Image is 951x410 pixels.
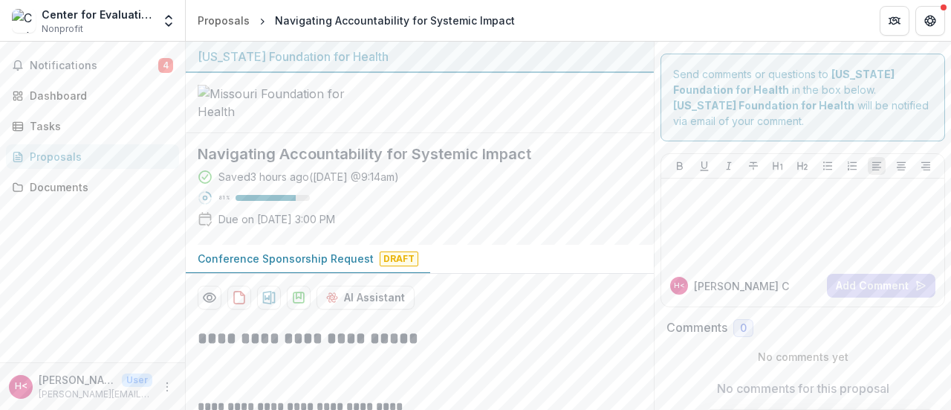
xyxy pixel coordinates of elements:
[30,88,167,103] div: Dashboard
[843,157,861,175] button: Ordered List
[915,6,945,36] button: Get Help
[39,388,152,401] p: [PERSON_NAME][EMAIL_ADDRESS][DOMAIN_NAME]
[819,157,837,175] button: Bullet List
[198,13,250,28] div: Proposals
[694,278,789,294] p: [PERSON_NAME] C
[892,157,910,175] button: Align Center
[218,169,399,185] div: Saved 3 hours ago ( [DATE] @ 9:14am )
[30,179,167,195] div: Documents
[198,251,374,266] p: Conference Sponsorship Request
[227,286,251,310] button: download-proposal
[666,321,727,335] h2: Comments
[42,7,152,22] div: Center for Evaluation Innovation Inc
[720,157,738,175] button: Italicize
[917,157,935,175] button: Align Right
[6,114,179,138] a: Tasks
[674,282,685,289] div: Hanh Cao Yu <hanh@evaluationinnovation.org>
[30,118,167,134] div: Tasks
[6,54,179,77] button: Notifications4
[158,58,173,73] span: 4
[198,85,346,121] img: Missouri Foundation for Health
[192,10,256,31] a: Proposals
[744,157,762,175] button: Strike
[6,175,179,199] a: Documents
[122,374,152,387] p: User
[12,9,36,33] img: Center for Evaluation Innovation Inc
[317,286,415,310] button: AI Assistant
[6,83,179,108] a: Dashboard
[158,378,176,396] button: More
[868,157,886,175] button: Align Left
[192,10,521,31] nav: breadcrumb
[158,6,179,36] button: Open entity switcher
[793,157,811,175] button: Heading 2
[15,382,27,391] div: Hanh Cao Yu <hanh@evaluationinnovation.org>
[827,274,935,298] button: Add Comment
[880,6,909,36] button: Partners
[287,286,311,310] button: download-proposal
[671,157,689,175] button: Bold
[198,48,642,65] div: [US_STATE] Foundation for Health
[673,99,854,112] strong: [US_STATE] Foundation for Health
[257,286,281,310] button: download-proposal
[769,157,787,175] button: Heading 1
[666,349,939,365] p: No comments yet
[42,22,83,36] span: Nonprofit
[30,149,167,164] div: Proposals
[740,322,747,335] span: 0
[380,252,418,266] span: Draft
[275,13,515,28] div: Navigating Accountability for Systemic Impact
[6,144,179,169] a: Proposals
[218,211,335,227] p: Due on [DATE] 3:00 PM
[30,60,158,72] span: Notifications
[218,193,230,203] p: 81 %
[695,157,713,175] button: Underline
[198,145,618,163] h2: Navigating Accountability for Systemic Impact
[198,286,221,310] button: Preview 474a084f-421d-4cf5-9c92-1d6bbe483f3a-0.pdf
[660,54,945,141] div: Send comments or questions to in the box below. will be notified via email of your comment.
[717,379,889,397] p: No comments for this proposal
[39,372,116,388] p: [PERSON_NAME] [PERSON_NAME] <[PERSON_NAME][EMAIL_ADDRESS][DOMAIN_NAME]>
